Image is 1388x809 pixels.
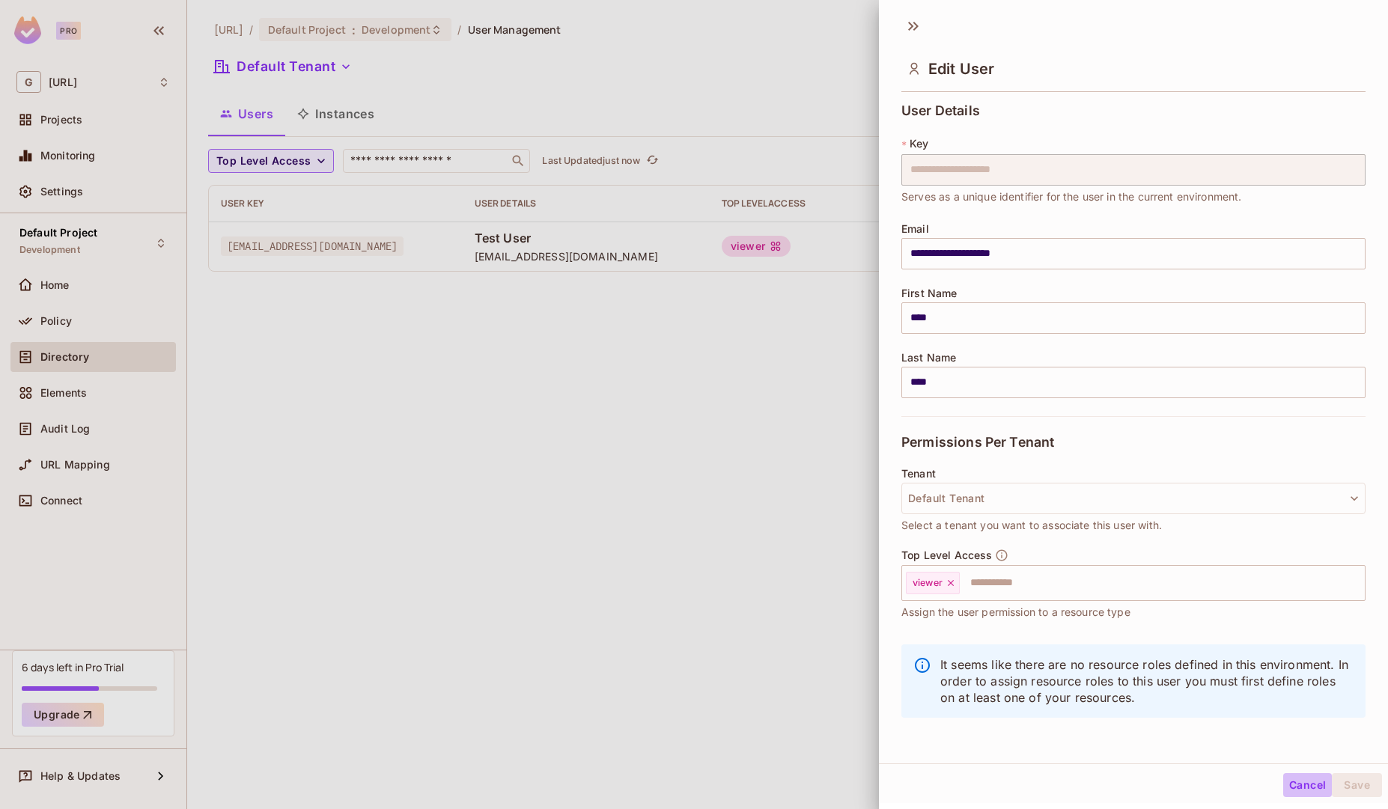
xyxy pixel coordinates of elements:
[901,189,1242,205] span: Serves as a unique identifier for the user in the current environment.
[901,435,1054,450] span: Permissions Per Tenant
[1357,581,1360,584] button: Open
[940,656,1354,706] p: It seems like there are no resource roles defined in this environment. In order to assign resourc...
[901,517,1162,534] span: Select a tenant you want to associate this user with.
[928,60,994,78] span: Edit User
[901,483,1366,514] button: Default Tenant
[901,549,992,561] span: Top Level Access
[1332,773,1382,797] button: Save
[901,604,1130,620] span: Assign the user permission to a resource type
[1283,773,1332,797] button: Cancel
[910,138,928,150] span: Key
[901,223,929,235] span: Email
[906,572,960,594] div: viewer
[901,468,936,480] span: Tenant
[901,103,980,118] span: User Details
[901,287,958,299] span: First Name
[913,577,943,589] span: viewer
[901,352,956,364] span: Last Name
